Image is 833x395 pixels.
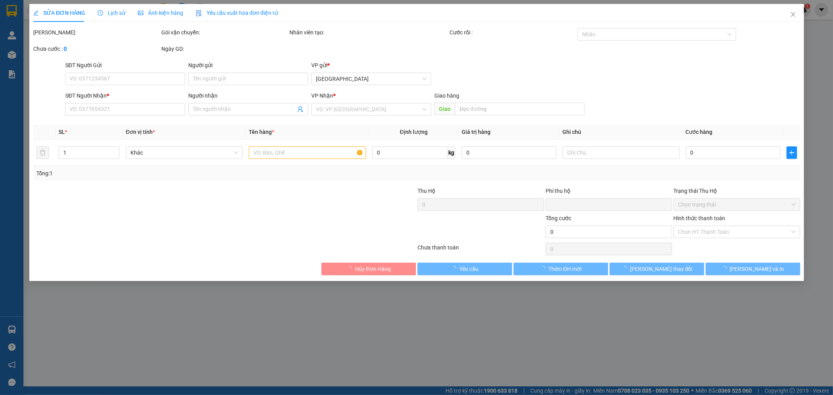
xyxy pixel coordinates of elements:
[98,10,103,16] span: clock-circle
[790,11,796,18] span: close
[621,266,630,271] span: loading
[459,265,478,273] span: Yêu cầu
[36,169,321,178] div: Tổng: 1
[355,265,391,273] span: Hủy Đơn Hàng
[33,28,160,37] div: [PERSON_NAME]:
[548,265,581,273] span: Thêm ĐH mới
[36,146,49,159] button: delete
[540,266,548,271] span: loading
[685,129,712,135] span: Cước hàng
[545,187,672,198] div: Phí thu hộ
[673,187,800,195] div: Trạng thái Thu Hộ
[249,129,274,135] span: Tên hàng
[64,46,67,52] b: 0
[33,10,39,16] span: edit
[434,93,459,99] span: Giao hàng
[787,149,796,156] span: plus
[721,266,730,271] span: loading
[451,266,459,271] span: loading
[678,199,795,210] span: Chọn trạng thái
[130,147,238,158] span: Khác
[630,265,692,273] span: [PERSON_NAME] thay đổi
[400,129,428,135] span: Định lượng
[311,61,431,69] div: VP gửi
[161,44,288,53] div: Ngày GD:
[188,91,308,100] div: Người nhận
[705,263,800,275] button: [PERSON_NAME] và In
[4,4,113,46] li: [PERSON_NAME] ([GEOGRAPHIC_DATA])
[782,4,804,26] button: Close
[161,28,288,37] div: Gói vận chuyển:
[196,10,278,16] span: Yêu cầu xuất hóa đơn điện tử
[196,10,202,16] img: icon
[54,55,104,81] li: VP [PERSON_NAME]’nàng
[65,61,185,69] div: SĐT Người Gửi
[673,215,725,221] label: Hình thức thanh toán
[249,146,366,159] input: VD: Bàn, Ghế
[545,215,571,221] span: Tổng cước
[462,129,491,135] span: Giá trị hàng
[346,266,355,271] span: loading
[609,263,704,275] button: [PERSON_NAME] thay đổi
[417,243,545,257] div: Chưa thanh toán
[98,10,125,16] span: Lịch sử
[33,44,160,53] div: Chưa cước :
[316,73,426,85] span: Sài Gòn
[33,10,85,16] span: SỬA ĐƠN HÀNG
[4,55,54,81] li: VP [GEOGRAPHIC_DATA]
[138,10,183,16] span: Ảnh kiện hàng
[417,263,512,275] button: Yêu cầu
[434,103,455,115] span: Giao
[449,28,576,37] div: Cước rồi :
[513,263,608,275] button: Thêm ĐH mới
[455,103,585,115] input: Dọc đường
[730,265,784,273] span: [PERSON_NAME] và In
[126,129,155,135] span: Đơn vị tính
[417,188,435,194] span: Thu Hộ
[65,91,185,100] div: SĐT Người Nhận
[562,146,679,159] input: Ghi Chú
[321,263,416,275] button: Hủy Đơn Hàng
[559,125,682,140] th: Ghi chú
[448,146,455,159] span: kg
[138,10,143,16] span: picture
[311,93,333,99] span: VP Nhận
[188,61,308,69] div: Người gửi
[297,106,303,112] span: user-add
[289,28,448,37] div: Nhân viên tạo:
[59,129,65,135] span: SL
[786,146,797,159] button: plus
